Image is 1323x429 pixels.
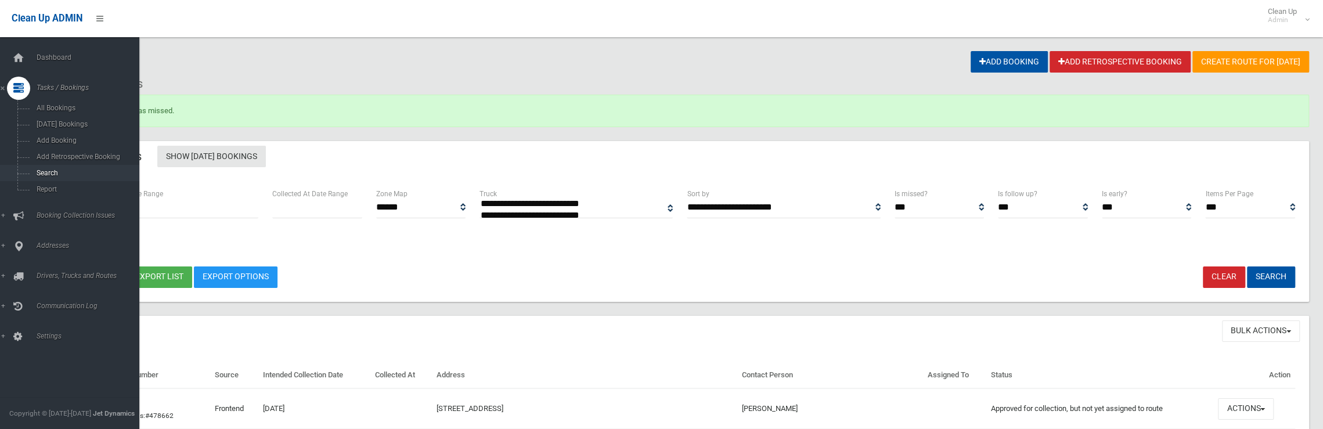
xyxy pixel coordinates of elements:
[1218,398,1274,420] button: Actions
[127,266,192,288] button: Export list
[1247,266,1295,288] button: Search
[99,362,210,389] th: Booking Number
[210,362,258,389] th: Source
[737,362,923,389] th: Contact Person
[437,404,503,413] a: [STREET_ADDRESS]
[157,146,266,167] a: Show [DATE] Bookings
[737,388,923,429] td: [PERSON_NAME]
[258,388,370,429] td: [DATE]
[1192,51,1309,73] a: Create route for [DATE]
[480,188,497,200] label: Truck
[370,362,432,389] th: Collected At
[1213,362,1295,389] th: Action
[93,409,135,417] strong: Jet Dynamics
[33,104,138,112] span: All Bookings
[1050,51,1191,73] a: Add Retrospective Booking
[258,362,370,389] th: Intended Collection Date
[33,53,148,62] span: Dashboard
[1222,320,1300,342] button: Bulk Actions
[33,169,138,177] span: Search
[923,362,986,389] th: Assigned To
[33,332,148,340] span: Settings
[33,185,138,193] span: Report
[986,388,1213,429] td: Approved for collection, but not yet assigned to route
[51,95,1309,127] div: Booking marked as missed.
[1268,16,1297,24] small: Admin
[986,362,1213,389] th: Status
[210,388,258,429] td: Frontend
[33,211,148,219] span: Booking Collection Issues
[971,51,1048,73] a: Add Booking
[1262,7,1308,24] span: Clean Up
[432,362,737,389] th: Address
[33,241,148,250] span: Addresses
[194,266,277,288] a: Export Options
[9,409,91,417] span: Copyright © [DATE]-[DATE]
[145,412,174,420] a: #478662
[33,302,148,310] span: Communication Log
[33,272,148,280] span: Drivers, Trucks and Routes
[33,153,138,161] span: Add Retrospective Booking
[33,136,138,145] span: Add Booking
[33,84,148,92] span: Tasks / Bookings
[33,120,138,128] span: [DATE] Bookings
[1203,266,1245,288] a: Clear
[12,13,82,24] span: Clean Up ADMIN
